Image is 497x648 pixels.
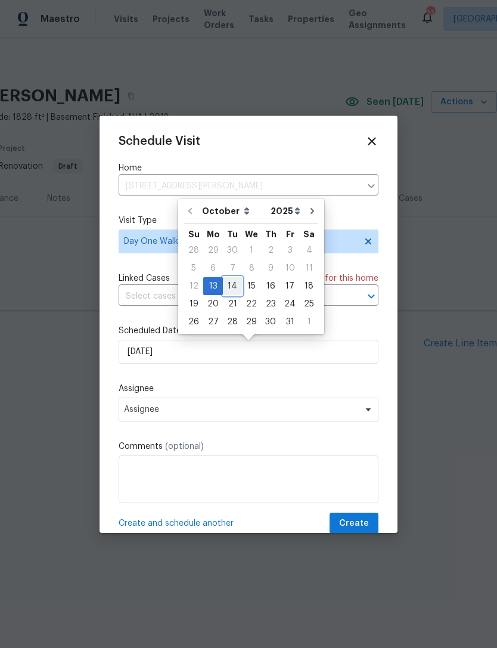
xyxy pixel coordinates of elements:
[242,296,261,312] div: 22
[300,313,318,331] div: Sat Nov 01 2025
[119,441,378,452] label: Comments
[261,242,280,259] div: 2
[280,278,300,294] div: 17
[119,177,361,196] input: Enter in an address
[261,295,280,313] div: Thu Oct 23 2025
[223,295,242,313] div: Tue Oct 21 2025
[119,340,378,364] input: M/D/YYYY
[242,260,261,277] div: 8
[223,259,242,277] div: Tue Oct 07 2025
[119,287,345,306] input: Select cases
[203,313,223,331] div: Mon Oct 27 2025
[242,277,261,295] div: Wed Oct 15 2025
[261,278,280,294] div: 16
[261,277,280,295] div: Thu Oct 16 2025
[184,241,203,259] div: Sun Sep 28 2025
[203,259,223,277] div: Mon Oct 06 2025
[300,278,318,294] div: 18
[242,241,261,259] div: Wed Oct 01 2025
[124,235,356,247] span: Day One Walk
[223,241,242,259] div: Tue Sep 30 2025
[261,313,280,331] div: Thu Oct 30 2025
[300,295,318,313] div: Sat Oct 25 2025
[184,259,203,277] div: Sun Oct 05 2025
[203,295,223,313] div: Mon Oct 20 2025
[280,260,300,277] div: 10
[300,260,318,277] div: 11
[184,313,203,331] div: Sun Oct 26 2025
[119,325,378,337] label: Scheduled Date
[199,202,268,220] select: Month
[203,314,223,330] div: 27
[207,230,220,238] abbr: Monday
[300,314,318,330] div: 1
[303,230,315,238] abbr: Saturday
[119,162,378,174] label: Home
[245,230,258,238] abbr: Wednesday
[203,241,223,259] div: Mon Sep 29 2025
[261,241,280,259] div: Thu Oct 02 2025
[223,296,242,312] div: 21
[300,259,318,277] div: Sat Oct 11 2025
[280,241,300,259] div: Fri Oct 03 2025
[280,259,300,277] div: Fri Oct 10 2025
[261,259,280,277] div: Thu Oct 09 2025
[339,516,369,531] span: Create
[184,277,203,295] div: Sun Oct 12 2025
[184,260,203,277] div: 5
[184,278,203,294] div: 12
[268,202,303,220] select: Year
[223,313,242,331] div: Tue Oct 28 2025
[203,278,223,294] div: 13
[242,295,261,313] div: Wed Oct 22 2025
[242,314,261,330] div: 29
[261,314,280,330] div: 30
[300,277,318,295] div: Sat Oct 18 2025
[203,296,223,312] div: 20
[300,241,318,259] div: Sat Oct 04 2025
[265,230,277,238] abbr: Thursday
[223,314,242,330] div: 28
[119,215,378,227] label: Visit Type
[181,199,199,223] button: Go to previous month
[300,242,318,259] div: 4
[242,242,261,259] div: 1
[261,296,280,312] div: 23
[330,513,378,535] button: Create
[286,230,294,238] abbr: Friday
[223,277,242,295] div: Tue Oct 14 2025
[280,295,300,313] div: Fri Oct 24 2025
[119,517,234,529] span: Create and schedule another
[223,260,242,277] div: 7
[365,135,378,148] span: Close
[227,230,238,238] abbr: Tuesday
[280,313,300,331] div: Fri Oct 31 2025
[242,278,261,294] div: 15
[280,277,300,295] div: Fri Oct 17 2025
[203,260,223,277] div: 6
[184,295,203,313] div: Sun Oct 19 2025
[184,314,203,330] div: 26
[119,135,200,147] span: Schedule Visit
[184,242,203,259] div: 28
[119,272,170,284] span: Linked Cases
[223,278,242,294] div: 14
[280,314,300,330] div: 31
[303,199,321,223] button: Go to next month
[223,242,242,259] div: 30
[242,313,261,331] div: Wed Oct 29 2025
[280,296,300,312] div: 24
[203,277,223,295] div: Mon Oct 13 2025
[203,242,223,259] div: 29
[184,296,203,312] div: 19
[280,242,300,259] div: 3
[363,288,380,305] button: Open
[242,259,261,277] div: Wed Oct 08 2025
[300,296,318,312] div: 25
[261,260,280,277] div: 9
[124,405,358,414] span: Assignee
[119,383,378,395] label: Assignee
[165,442,204,451] span: (optional)
[188,230,200,238] abbr: Sunday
